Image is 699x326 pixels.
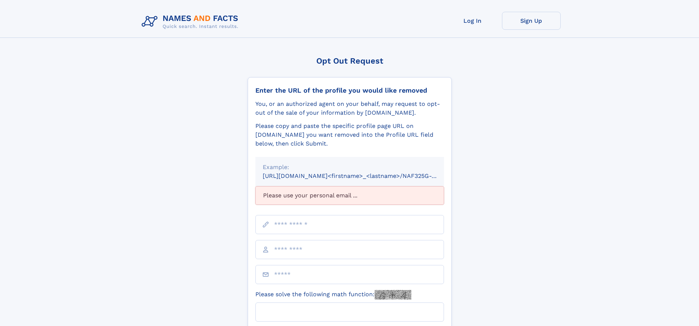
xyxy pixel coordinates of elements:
div: Please copy and paste the specific profile page URL on [DOMAIN_NAME] you want removed into the Pr... [255,122,444,148]
a: Log In [443,12,502,30]
img: Logo Names and Facts [139,12,244,32]
div: Please use your personal email ... [255,186,444,205]
div: Example: [263,163,437,172]
a: Sign Up [502,12,561,30]
small: [URL][DOMAIN_NAME]<firstname>_<lastname>/NAF325G-xxxxxxxx [263,172,458,179]
div: Opt Out Request [248,56,452,65]
div: You, or an authorized agent on your behalf, may request to opt-out of the sale of your informatio... [255,100,444,117]
div: Enter the URL of the profile you would like removed [255,86,444,94]
label: Please solve the following math function: [255,290,411,300]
